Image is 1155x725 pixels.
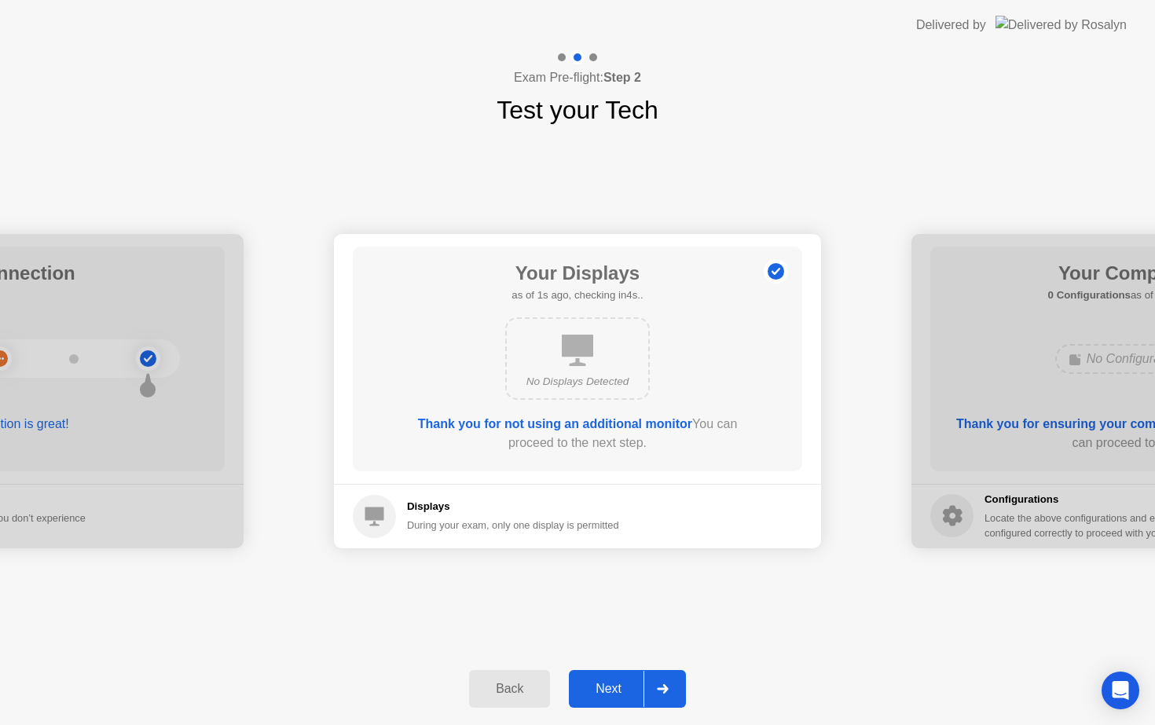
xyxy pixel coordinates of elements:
[398,415,757,452] div: You can proceed to the next step.
[469,670,550,708] button: Back
[603,71,641,84] b: Step 2
[916,16,986,35] div: Delivered by
[407,518,619,533] div: During your exam, only one display is permitted
[519,374,636,390] div: No Displays Detected
[407,499,619,514] h5: Displays
[474,682,545,696] div: Back
[511,259,643,287] h1: Your Displays
[514,68,641,87] h4: Exam Pre-flight:
[995,16,1127,34] img: Delivered by Rosalyn
[418,417,692,430] b: Thank you for not using an additional monitor
[497,91,658,129] h1: Test your Tech
[569,670,686,708] button: Next
[1102,672,1139,709] div: Open Intercom Messenger
[511,287,643,303] h5: as of 1s ago, checking in4s..
[574,682,643,696] div: Next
